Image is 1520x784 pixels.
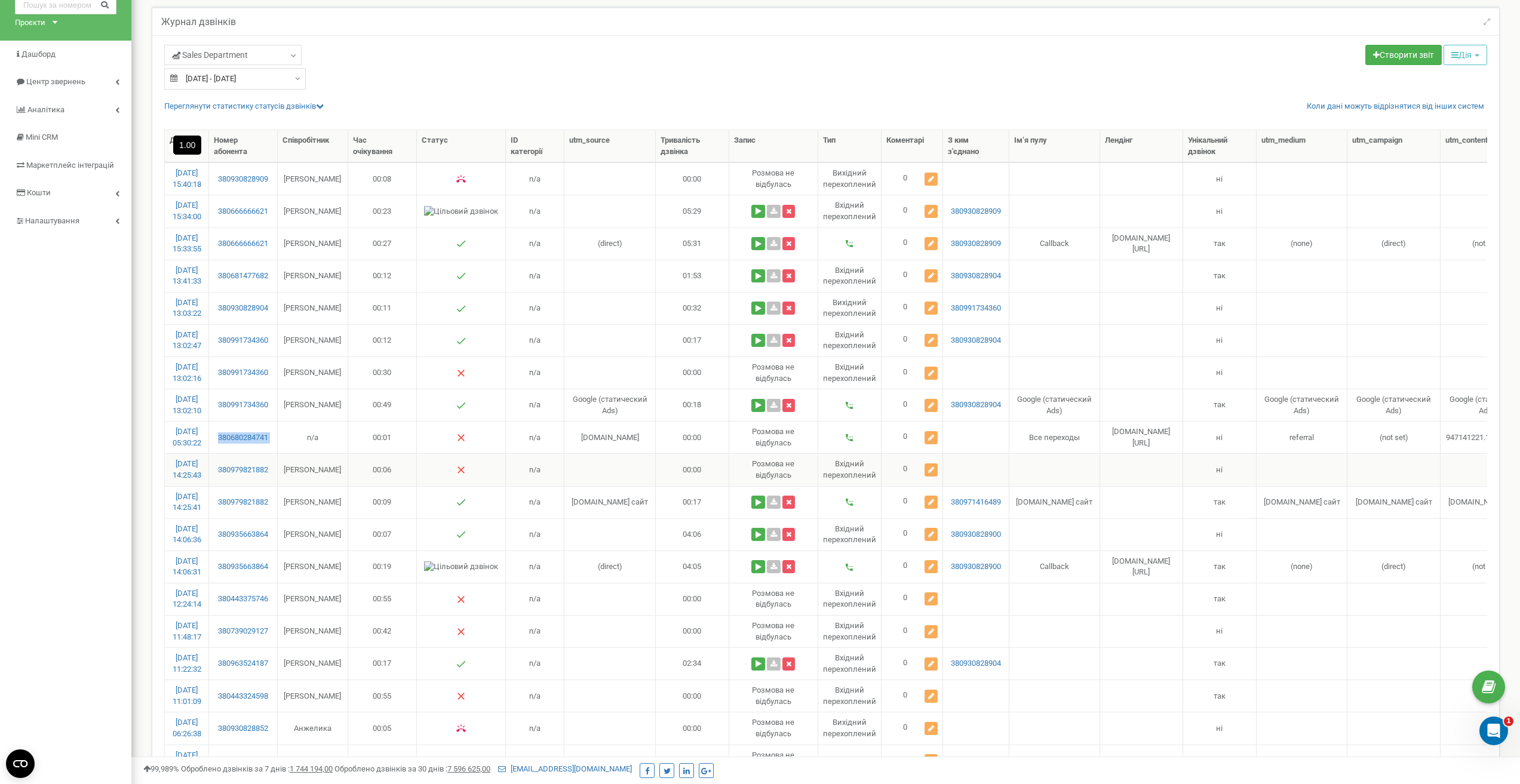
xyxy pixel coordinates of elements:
td: 0 [882,551,943,583]
td: Вихідний перехоплений [818,712,882,744]
a: 380935663864 [214,561,272,573]
th: Час очікування [348,130,417,162]
td: [PERSON_NAME] [278,486,348,518]
button: Видалити запис [782,205,795,218]
td: 00:05 [348,712,417,744]
td: 00:30 [348,356,417,389]
a: [DATE] 12:24:14 [173,589,201,609]
a: Завантажити [767,205,781,218]
a: Завантажити [767,560,781,573]
td: 00:00 [656,162,729,195]
td: [PERSON_NAME] [278,615,348,647]
button: Видалити запис [782,528,795,541]
td: 0 [882,389,943,421]
span: Центр звернень [26,77,85,86]
button: Видалити запис [782,237,795,250]
td: 00:06 [348,453,417,485]
td: так [1183,486,1257,518]
td: 0 [882,712,943,744]
td: 00:55 [348,680,417,712]
a: [DATE] 13:03:22 [173,298,201,318]
a: Завантажити [767,302,781,315]
a: 380930828909 [948,238,1004,250]
a: 380930828909 [948,206,1004,217]
td: так [1183,647,1257,680]
td: 05:29 [656,195,729,227]
a: [DATE] 22:41:00 [173,751,201,771]
img: Успішний [456,239,466,248]
img: Немає відповіді [456,627,466,637]
td: [PERSON_NAME] [278,324,348,356]
td: Google (статический Ads) [1009,389,1100,421]
td: 00:55 [348,583,417,615]
td: n/a [506,162,564,195]
th: Запис [729,130,818,162]
td: n/a [506,453,564,485]
a: 380930160748 [214,755,272,767]
button: Видалити запис [782,269,795,282]
td: 00:00 [656,453,729,485]
td: 0 [882,162,943,195]
a: Sales Department [164,45,302,65]
th: Лендінг [1100,130,1183,162]
td: n/a [506,712,564,744]
td: так [1183,227,1257,260]
span: Кошти [27,188,51,197]
td: Розмова не вiдбулась [729,615,818,647]
td: Анжелика [278,712,348,744]
td: [PERSON_NAME] [278,583,348,615]
td: n/a [506,421,564,453]
span: Оброблено дзвінків за 7 днів : [181,764,333,773]
td: 00:00 [656,615,729,647]
td: 00:32 [656,292,729,324]
td: ні [1183,292,1257,324]
span: 99,989% [143,764,179,773]
td: 0 [882,615,943,647]
td: 00:17 [348,647,417,680]
a: [DATE] 11:01:09 [173,685,201,706]
td: (direct) [564,227,655,260]
td: [DOMAIN_NAME] сайт [1347,486,1441,518]
a: [DATE] 11:48:17 [173,621,201,641]
th: З ким з'єднано [943,130,1009,162]
a: 380443375746 [214,594,272,605]
img: Успішний [456,271,466,281]
span: Налаштування [25,216,79,225]
td: [PERSON_NAME] [278,453,348,485]
a: Завантажити [767,399,781,412]
th: Тривалість дзвінка [656,130,729,162]
a: 380930828852 [214,723,272,734]
img: Успішний [456,401,466,410]
a: 380935663864 [214,529,272,540]
td: referral [1257,421,1347,453]
a: 380681477682 [214,270,272,282]
img: Вхідний [845,401,854,410]
td: n/a [506,518,564,551]
img: Успішний [456,659,466,669]
td: 00:00 [656,680,729,712]
td: Callback [1009,227,1100,260]
a: [DATE] 14:25:43 [173,459,201,479]
td: 0 [882,486,943,518]
span: Маркетплейс інтеграцій [26,161,114,170]
td: [DOMAIN_NAME] [564,421,655,453]
td: 0 [882,453,943,485]
td: (none) [1257,551,1347,583]
th: Статус [417,130,506,162]
td: Розмова не вiдбулась [729,712,818,744]
td: так [1183,680,1257,712]
button: Видалити запис [782,496,795,509]
a: 380930828904 [214,303,272,314]
th: Номер абонента [209,130,277,162]
td: 00:12 [348,260,417,292]
td: n/a [506,195,564,227]
a: [DATE] 13:02:10 [173,395,201,415]
td: 00:17 [656,324,729,356]
td: n/a [506,680,564,712]
td: n/a [506,324,564,356]
th: ID категорії [506,130,564,162]
td: [DOMAIN_NAME] сайт [1009,486,1100,518]
td: n/a [278,745,348,777]
button: Видалити запис [782,334,795,347]
a: 380680284741 [214,432,272,444]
